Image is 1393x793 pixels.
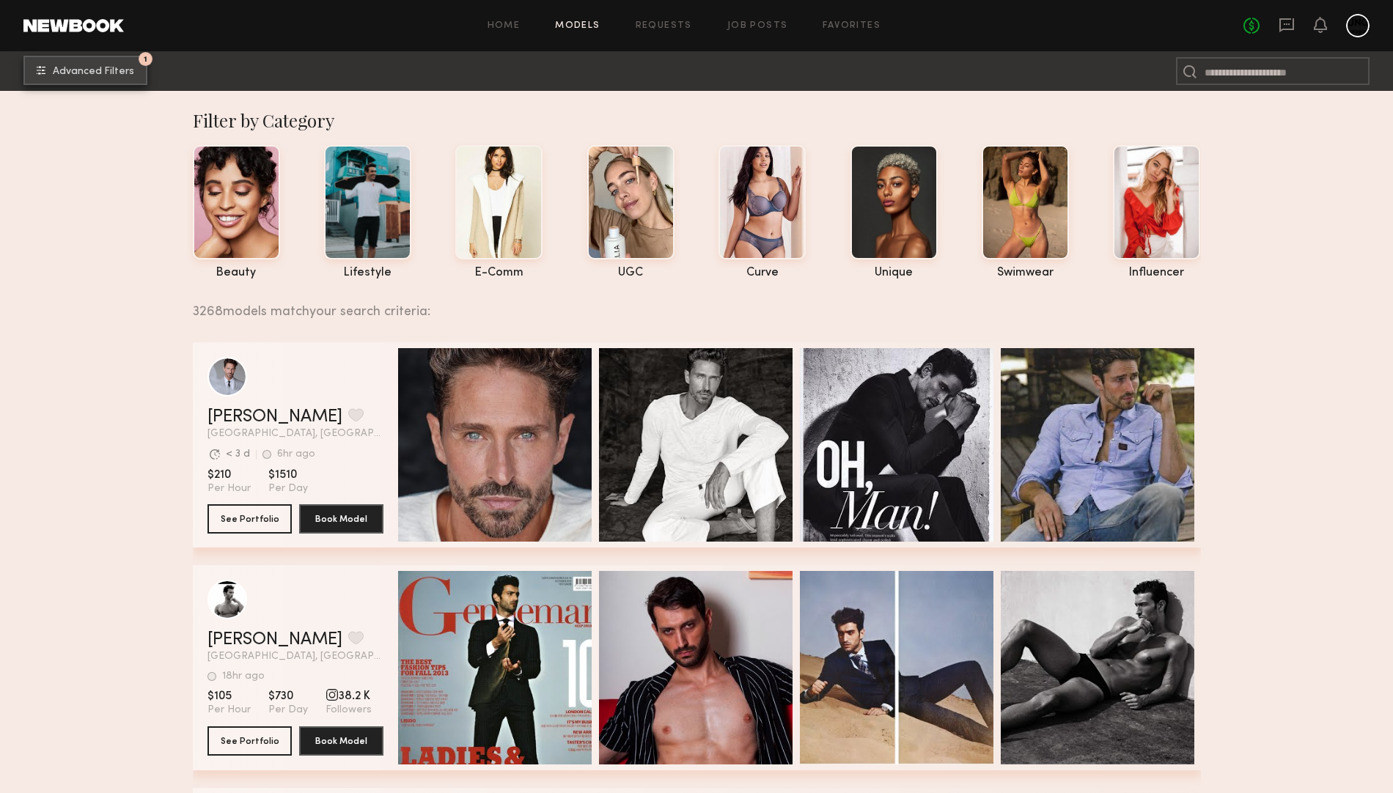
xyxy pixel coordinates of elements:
a: Job Posts [727,21,788,31]
button: See Portfolio [207,726,292,756]
div: curve [718,267,806,279]
div: beauty [193,267,280,279]
div: UGC [587,267,675,279]
button: 1Advanced Filters [23,56,147,85]
span: Per Day [268,704,308,717]
span: Per Hour [207,482,251,495]
div: swimwear [982,267,1069,279]
span: Per Day [268,482,308,495]
span: Followers [326,704,372,717]
span: Advanced Filters [53,67,134,77]
div: 18hr ago [222,671,265,682]
span: 38.2 K [326,689,372,704]
span: 1 [144,56,147,62]
a: [PERSON_NAME] [207,631,342,649]
button: See Portfolio [207,504,292,534]
span: [GEOGRAPHIC_DATA], [GEOGRAPHIC_DATA] [207,652,383,662]
div: < 3 d [226,449,250,460]
div: 6hr ago [277,449,315,460]
a: Favorites [823,21,881,31]
a: [PERSON_NAME] [207,408,342,426]
div: influencer [1113,267,1200,279]
a: Models [555,21,600,31]
div: unique [850,267,938,279]
div: lifestyle [324,267,411,279]
span: [GEOGRAPHIC_DATA], [GEOGRAPHIC_DATA] [207,429,383,439]
a: Home [488,21,521,31]
button: Book Model [299,726,383,756]
div: e-comm [455,267,543,279]
span: $210 [207,468,251,482]
div: 3268 models match your search criteria: [193,288,1189,319]
span: $730 [268,689,308,704]
span: $1510 [268,468,308,482]
button: Book Model [299,504,383,534]
div: Filter by Category [193,108,1201,132]
span: Per Hour [207,704,251,717]
a: Requests [636,21,692,31]
span: $105 [207,689,251,704]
